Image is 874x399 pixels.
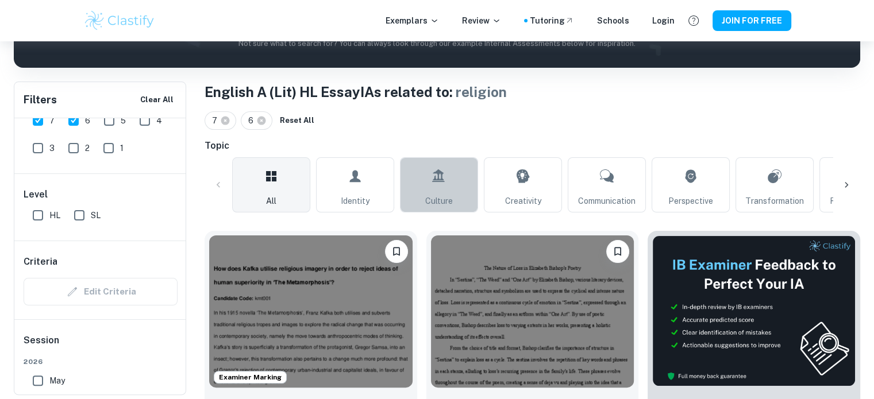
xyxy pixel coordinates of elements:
[85,142,90,154] span: 2
[23,38,851,49] p: Not sure what to search for? You can always look through our example Internal Assessments below f...
[684,11,703,30] button: Help and Feedback
[456,84,507,100] span: religion
[241,111,272,130] div: 6
[652,14,675,27] a: Login
[24,255,57,269] h6: Criteria
[385,240,408,263] button: Please log in to bookmark exemplars
[24,357,178,367] span: 2026
[156,114,162,127] span: 4
[49,142,55,154] span: 3
[505,195,541,207] span: Creativity
[597,14,629,27] a: Schools
[578,195,636,207] span: Communication
[121,114,126,127] span: 5
[266,195,276,207] span: All
[49,374,65,387] span: May
[205,111,236,130] div: 7
[277,112,317,129] button: Reset All
[24,92,57,108] h6: Filters
[652,235,856,386] img: Thumbnail
[137,91,176,109] button: Clear All
[83,9,156,32] img: Clastify logo
[425,195,453,207] span: Culture
[668,195,713,207] span: Perspective
[212,114,222,127] span: 7
[214,372,286,382] span: Examiner Marking
[120,142,124,154] span: 1
[386,14,439,27] p: Exemplars
[431,235,634,388] img: English A (Lit) HL Essay IA example thumbnail: The Nature of Loss in Elizabeth Bishop’s
[462,14,501,27] p: Review
[248,114,259,127] span: 6
[745,195,804,207] span: Transformation
[49,209,60,222] span: HL
[24,334,178,357] h6: Session
[713,10,791,31] button: JOIN FOR FREE
[209,235,413,388] img: English A (Lit) HL Essay IA example thumbnail: How does Kafka utilise religious imagery
[530,14,574,27] a: Tutoring
[606,240,629,263] button: Please log in to bookmark exemplars
[49,114,55,127] span: 7
[341,195,369,207] span: Identity
[91,209,101,222] span: SL
[205,82,860,102] h1: English A (Lit) HL Essay IAs related to:
[24,278,178,305] div: Criteria filters are unavailable when searching by topic
[24,188,178,202] h6: Level
[85,114,90,127] span: 6
[205,139,860,153] h6: Topic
